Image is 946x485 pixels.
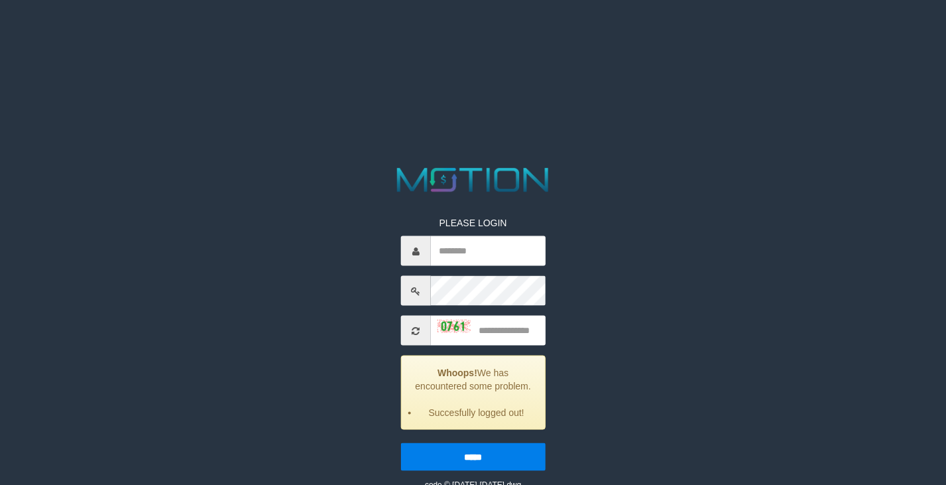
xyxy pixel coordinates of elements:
img: captcha [437,320,471,333]
strong: Whoops! [437,368,477,378]
img: MOTION_logo.png [390,164,556,196]
p: PLEASE LOGIN [401,216,546,230]
li: Succesfully logged out! [418,406,535,419]
div: We has encountered some problem. [401,356,546,430]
